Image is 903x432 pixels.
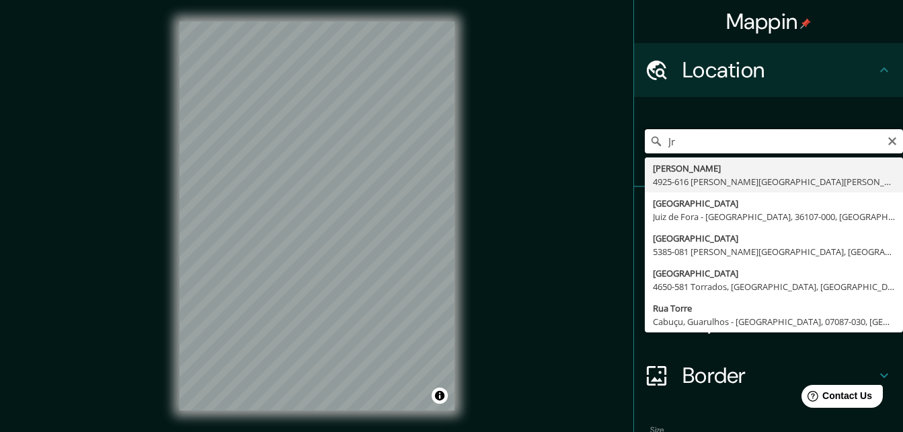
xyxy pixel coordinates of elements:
[653,280,895,293] div: 4650-581 Torrados, [GEOGRAPHIC_DATA], [GEOGRAPHIC_DATA]
[653,245,895,258] div: 5385-081 [PERSON_NAME][GEOGRAPHIC_DATA], [GEOGRAPHIC_DATA], [GEOGRAPHIC_DATA]
[653,161,895,175] div: [PERSON_NAME]
[653,266,895,280] div: [GEOGRAPHIC_DATA]
[887,134,898,147] button: Clear
[653,231,895,245] div: [GEOGRAPHIC_DATA]
[645,129,903,153] input: Pick your city or area
[634,43,903,97] div: Location
[180,22,455,410] canvas: Map
[800,18,811,29] img: pin-icon.png
[634,187,903,241] div: Pins
[783,380,888,417] iframe: Help widget launcher
[726,8,812,35] h4: Mappin
[432,388,448,404] button: Toggle attribution
[682,57,876,83] h4: Location
[653,196,895,210] div: [GEOGRAPHIC_DATA]
[682,308,876,335] h4: Layout
[653,301,895,315] div: Rua Torre
[634,295,903,349] div: Layout
[653,210,895,223] div: Juiz de Fora - [GEOGRAPHIC_DATA], 36107-000, [GEOGRAPHIC_DATA]
[682,362,876,389] h4: Border
[653,315,895,328] div: Cabuçu, Guarulhos - [GEOGRAPHIC_DATA], 07087-030, [GEOGRAPHIC_DATA]
[634,241,903,295] div: Style
[653,175,895,188] div: 4925-616 [PERSON_NAME][GEOGRAPHIC_DATA][PERSON_NAME], [GEOGRAPHIC_DATA]
[634,349,903,402] div: Border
